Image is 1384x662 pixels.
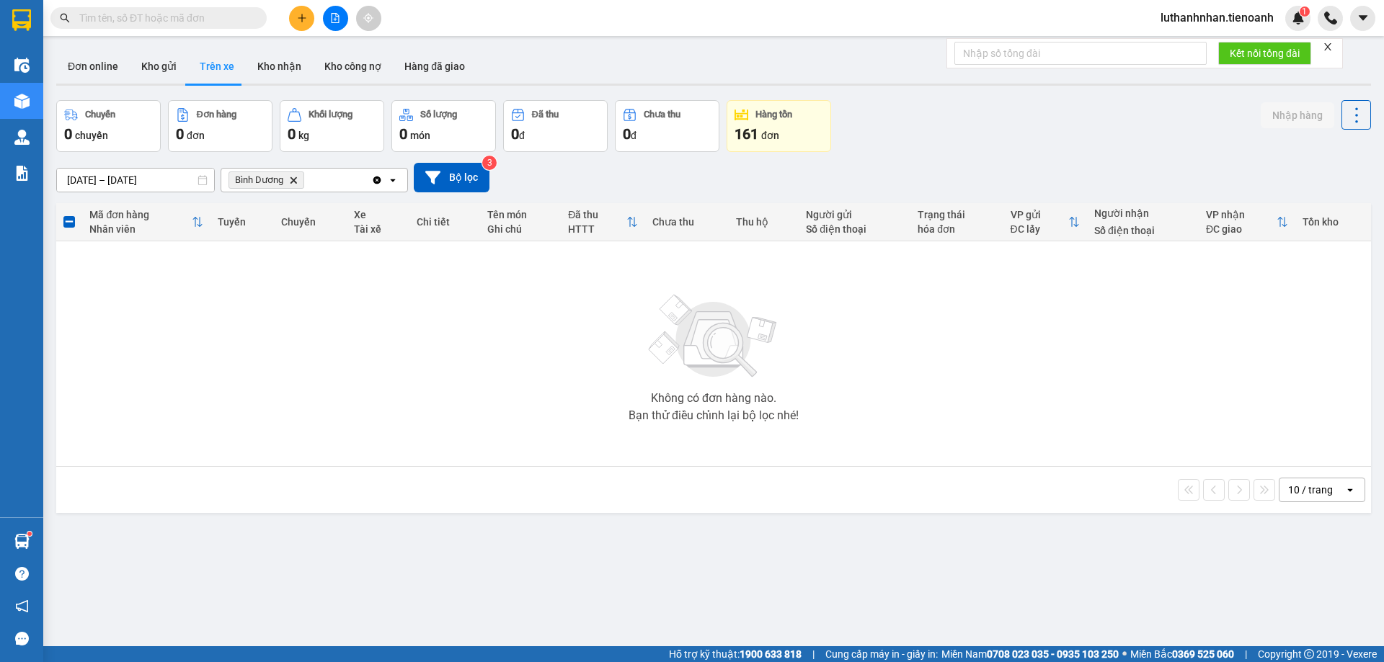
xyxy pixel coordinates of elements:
[1288,483,1333,497] div: 10 / trang
[755,109,792,120] div: Hàng tồn
[623,125,631,143] span: 0
[75,130,108,141] span: chuyến
[15,632,29,645] span: message
[289,176,298,184] svg: Delete
[1261,102,1334,128] button: Nhập hàng
[1350,6,1375,31] button: caret-down
[669,646,802,662] span: Hỗ trợ kỹ thuật:
[399,125,407,143] span: 0
[391,100,496,152] button: Số lượng0món
[12,9,31,31] img: logo-vxr
[281,216,340,228] div: Chuyến
[14,58,30,73] img: warehouse-icon
[393,49,476,84] button: Hàng đã giao
[14,94,30,109] img: warehouse-icon
[330,13,340,23] span: file-add
[1323,42,1333,52] span: close
[371,174,383,186] svg: Clear all
[727,100,831,152] button: Hàng tồn161đơn
[1094,225,1192,236] div: Số điện thoại
[235,174,283,186] span: Bình Dương
[519,130,525,141] span: đ
[1218,42,1311,65] button: Kết nối tổng đài
[1206,209,1277,220] div: VP nhận
[1206,223,1277,235] div: ĐC giao
[56,49,130,84] button: Đơn online
[1303,216,1364,228] div: Tồn kho
[1230,45,1300,61] span: Kết nối tổng đài
[1302,6,1307,17] span: 1
[651,393,776,404] div: Không có đơn hàng nào.
[130,49,188,84] button: Kho gửi
[1357,12,1370,24] span: caret-down
[1300,6,1310,17] sup: 1
[82,203,210,241] th: Toggle SortBy
[652,216,722,228] div: Chưa thu
[487,223,554,235] div: Ghi chú
[363,13,373,23] span: aim
[761,130,779,141] span: đơn
[1011,209,1068,220] div: VP gửi
[735,125,758,143] span: 161
[89,209,191,220] div: Mã đơn hàng
[313,49,393,84] button: Kho công nợ
[615,100,719,152] button: Chưa thu0đ
[629,410,799,421] div: Bạn thử điều chỉnh lại bộ lọc nhé!
[918,223,995,235] div: hóa đơn
[280,100,384,152] button: Khối lượng0kg
[503,100,608,152] button: Đã thu0đ
[354,223,402,235] div: Tài xế
[27,532,32,536] sup: 1
[168,100,272,152] button: Đơn hàng0đơn
[197,109,236,120] div: Đơn hàng
[218,216,267,228] div: Tuyến
[187,130,205,141] span: đơn
[511,125,519,143] span: 0
[642,286,786,387] img: svg+xml;base64,PHN2ZyBjbGFzcz0ibGlzdC1wbHVnX19zdmciIHhtbG5zPSJodHRwOi8vd3d3LnczLm9yZy8yMDAwL3N2Zy...
[1011,223,1068,235] div: ĐC lấy
[229,171,304,189] span: Bình Dương, close by backspace
[487,209,554,220] div: Tên món
[79,10,249,26] input: Tìm tên, số ĐT hoặc mã đơn
[806,223,903,235] div: Số điện thoại
[987,648,1119,660] strong: 0708 023 035 - 0935 103 250
[568,223,626,235] div: HTTT
[740,648,802,660] strong: 1900 633 818
[387,174,399,186] svg: open
[1245,646,1247,662] span: |
[736,216,791,228] div: Thu hộ
[561,203,645,241] th: Toggle SortBy
[14,166,30,181] img: solution-icon
[812,646,815,662] span: |
[288,125,296,143] span: 0
[482,156,497,170] sup: 3
[1304,649,1314,659] span: copyright
[568,209,626,220] div: Đã thu
[354,209,402,220] div: Xe
[323,6,348,31] button: file-add
[1003,203,1087,241] th: Toggle SortBy
[289,6,314,31] button: plus
[89,223,191,235] div: Nhân viên
[410,130,430,141] span: món
[1122,651,1127,657] span: ⚪️
[188,49,246,84] button: Trên xe
[297,13,307,23] span: plus
[246,49,313,84] button: Kho nhận
[57,169,214,192] input: Select a date range.
[309,109,352,120] div: Khối lượng
[420,109,457,120] div: Số lượng
[644,109,680,120] div: Chưa thu
[298,130,309,141] span: kg
[15,567,29,581] span: question-circle
[825,646,938,662] span: Cung cấp máy in - giấy in:
[1094,207,1192,219] div: Người nhận
[941,646,1119,662] span: Miền Nam
[532,109,559,120] div: Đã thu
[64,125,72,143] span: 0
[176,125,184,143] span: 0
[307,173,309,187] input: Selected Bình Dương.
[1292,12,1305,24] img: icon-new-feature
[14,534,30,549] img: warehouse-icon
[60,13,70,23] span: search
